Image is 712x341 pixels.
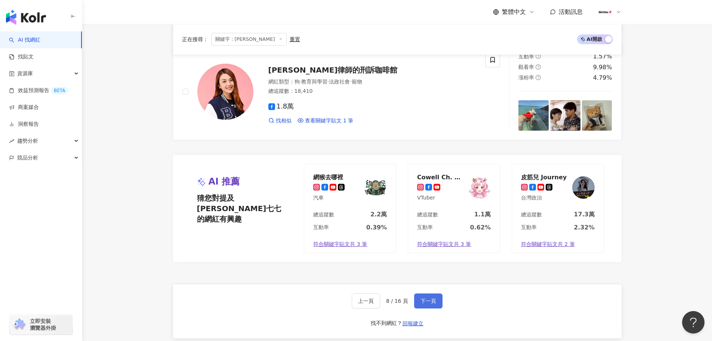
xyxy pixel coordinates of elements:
[417,211,438,219] div: 總追蹤數
[313,241,367,248] span: 符合關鍵字貼文共 3 筆
[30,318,56,331] span: 立即安裝 瀏覽器外掛
[682,311,705,334] iframe: Help Scout Beacon - Open
[313,224,329,231] div: 互動率
[197,193,284,224] span: 猜您對提及[PERSON_NAME]七七的網紅有興趣
[470,223,491,232] div: 0.62%
[512,164,604,253] a: 皮筋兒 Journey台灣政治KOL Avatar總追蹤數17.3萬互動率2.32%符合關鍵字貼文共 2 筆
[417,224,433,231] div: 互動率
[304,236,396,253] a: 符合關鍵字貼文共 3 筆
[574,210,594,219] div: 17.3萬
[521,241,575,248] span: 符合關鍵字貼文共 2 筆
[518,74,534,80] span: 漲粉率
[417,194,466,202] div: VTuber
[521,211,542,219] div: 總追蹤數
[386,298,408,304] span: 8 / 16 頁
[304,164,396,253] a: 網猴去哪裡汽車KOL Avatar總追蹤數2.2萬互動率0.39%符合關鍵字貼文共 3 筆
[370,210,387,219] div: 2.2萬
[17,149,38,166] span: 競品分析
[420,298,436,304] span: 下一頁
[559,8,583,15] span: 活動訊息
[518,64,534,70] span: 觀看率
[197,64,253,120] img: KOL Avatar
[536,64,541,70] span: question-circle
[9,121,39,128] a: 洞察報告
[298,117,354,125] a: 查看關鍵字貼文 1 筆
[209,176,240,188] span: AI 推薦
[536,54,541,59] span: question-circle
[593,52,612,61] div: 1.57%
[313,211,334,219] div: 總追蹤數
[9,53,34,61] a: 找貼文
[358,298,374,304] span: 上一頁
[17,133,38,149] span: 趨勢分析
[173,43,622,140] a: KOL Avatar[PERSON_NAME]律師的刑訴咖啡館網紅類型：狗·教育與學習·法政社會·寵物總追蹤數：18,4101.8萬找相似查看關鍵字貼文 1 筆互動率question-circl...
[9,36,40,44] a: searchAI 找網紅
[521,224,537,231] div: 互動率
[276,117,292,125] span: 找相似
[352,79,362,85] span: 寵物
[364,176,387,199] img: KOL Avatar
[10,314,73,335] a: chrome extension立即安裝 瀏覽器外掛
[408,164,500,253] a: Cowell Ch. 高維爾VTuberKOL Avatar總追蹤數1.1萬互動率0.62%符合關鍵字貼文共 3 筆
[211,33,287,46] span: 關鍵字：[PERSON_NAME]
[268,66,398,74] span: [PERSON_NAME]律師的刑訴咖啡館
[313,194,345,202] div: 汽車
[268,78,477,86] div: 網紅類型 ：
[290,36,300,42] div: 重置
[9,138,14,144] span: rise
[593,74,612,82] div: 4.79%
[313,173,345,181] div: 網猴去哪裡
[402,317,424,329] button: 回報建立
[301,79,327,85] span: 教育與學習
[352,293,380,308] button: 上一頁
[182,36,208,42] span: 正在搜尋 ：
[9,87,68,94] a: 效益預測報告BETA
[12,319,27,331] img: chrome extension
[403,320,423,326] span: 回報建立
[417,173,466,181] div: Cowell Ch. 高維爾
[268,88,477,95] div: 總追蹤數 ： 18,410
[518,100,549,131] img: post-image
[305,117,354,125] span: 查看關鍵字貼文 1 筆
[550,100,580,131] img: post-image
[327,79,329,85] span: ·
[598,5,612,19] img: 180x180px_JPG.jpg
[17,65,33,82] span: 資源庫
[408,236,500,253] a: 符合關鍵字貼文共 3 筆
[268,117,292,125] a: 找相似
[574,223,595,232] div: 2.32%
[502,8,526,16] span: 繁體中文
[329,79,350,85] span: 法政社會
[350,79,351,85] span: ·
[582,100,612,131] img: post-image
[518,54,534,60] span: 互動率
[9,104,39,111] a: 商案媒合
[417,241,471,248] span: 符合關鍵字貼文共 3 筆
[371,320,402,327] div: 找不到網紅？
[6,10,46,25] img: logo
[300,79,301,85] span: ·
[572,176,595,199] img: KOL Avatar
[414,293,443,308] button: 下一頁
[536,75,541,80] span: question-circle
[366,223,387,232] div: 0.39%
[468,176,491,199] img: KOL Avatar
[295,79,300,85] span: 狗
[521,194,567,202] div: 台灣政治
[474,210,491,219] div: 1.1萬
[512,236,604,253] a: 符合關鍵字貼文共 2 筆
[268,103,294,110] span: 1.8萬
[521,173,567,181] div: 皮筋兒 Journey
[593,63,612,71] div: 9.98%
